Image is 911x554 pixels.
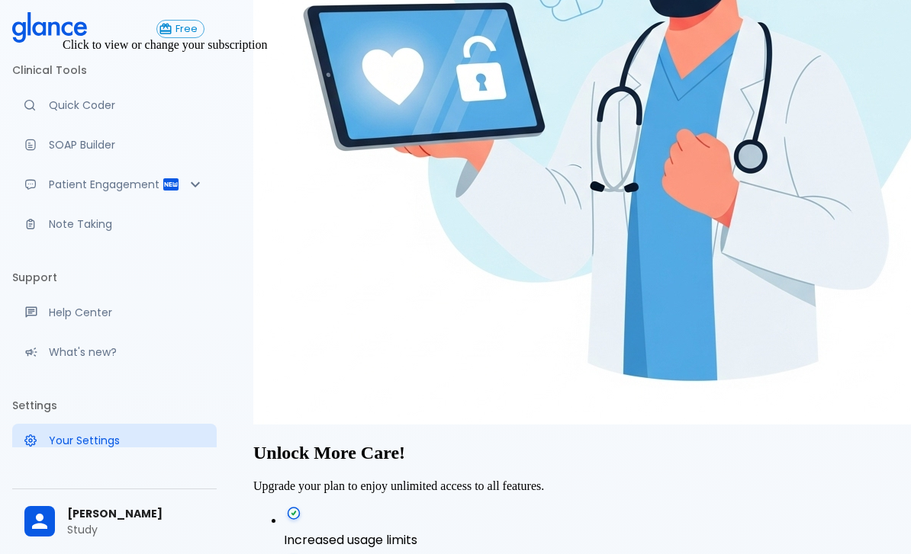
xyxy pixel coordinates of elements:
[156,20,217,38] a: Click to view or change your subscription
[12,424,217,457] a: Manage your settings
[12,495,217,548] div: [PERSON_NAME]Study
[49,177,162,192] p: Patient Engagement
[169,24,204,35] span: Free
[12,88,217,122] a: Moramiz: Find ICD10AM codes instantly
[156,20,204,38] button: Free
[67,506,204,522] span: [PERSON_NAME]
[49,344,204,360] p: What's new?
[12,52,217,88] li: Clinical Tools
[12,387,217,424] li: Settings
[12,207,217,241] a: Advanced note-taking
[12,259,217,296] li: Support
[49,98,204,113] p: Quick Coder
[12,335,217,369] div: Recent updates and feature releases
[67,522,204,537] p: Study
[49,433,204,448] p: Your Settings
[49,137,204,152] p: SOAP Builder
[12,168,217,201] div: Patient Reports & Referrals
[49,216,204,232] p: Note Taking
[12,128,217,162] a: Docugen: Compose a clinical documentation in seconds
[12,296,217,329] a: Get help from our support team
[49,305,204,320] p: Help Center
